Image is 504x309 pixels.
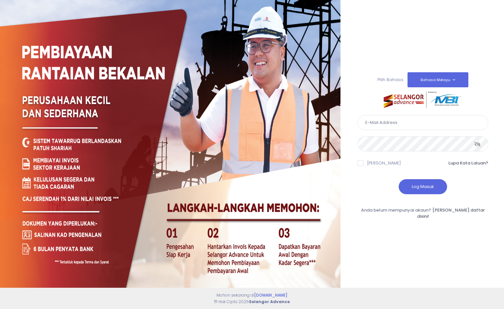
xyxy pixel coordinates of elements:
strong: Selangor Advance [249,299,290,304]
a: Lupa Kata Laluan? [448,160,488,166]
span: Mohon sekarang di © Hak Cipta 2025 . [214,292,290,304]
input: E-Mail Address [357,115,488,130]
img: selangor-advance.png [384,92,462,108]
span: Pilih Bahasa: [377,77,404,83]
span: Anda belum mempunyai akaun? [361,207,431,213]
button: Bahasa Melayu [408,72,468,87]
button: Log Masuk [399,179,447,194]
label: [PERSON_NAME] [367,160,401,166]
a: [PERSON_NAME] daftar disini! [417,207,485,220]
a: [DOMAIN_NAME] [254,292,287,298]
